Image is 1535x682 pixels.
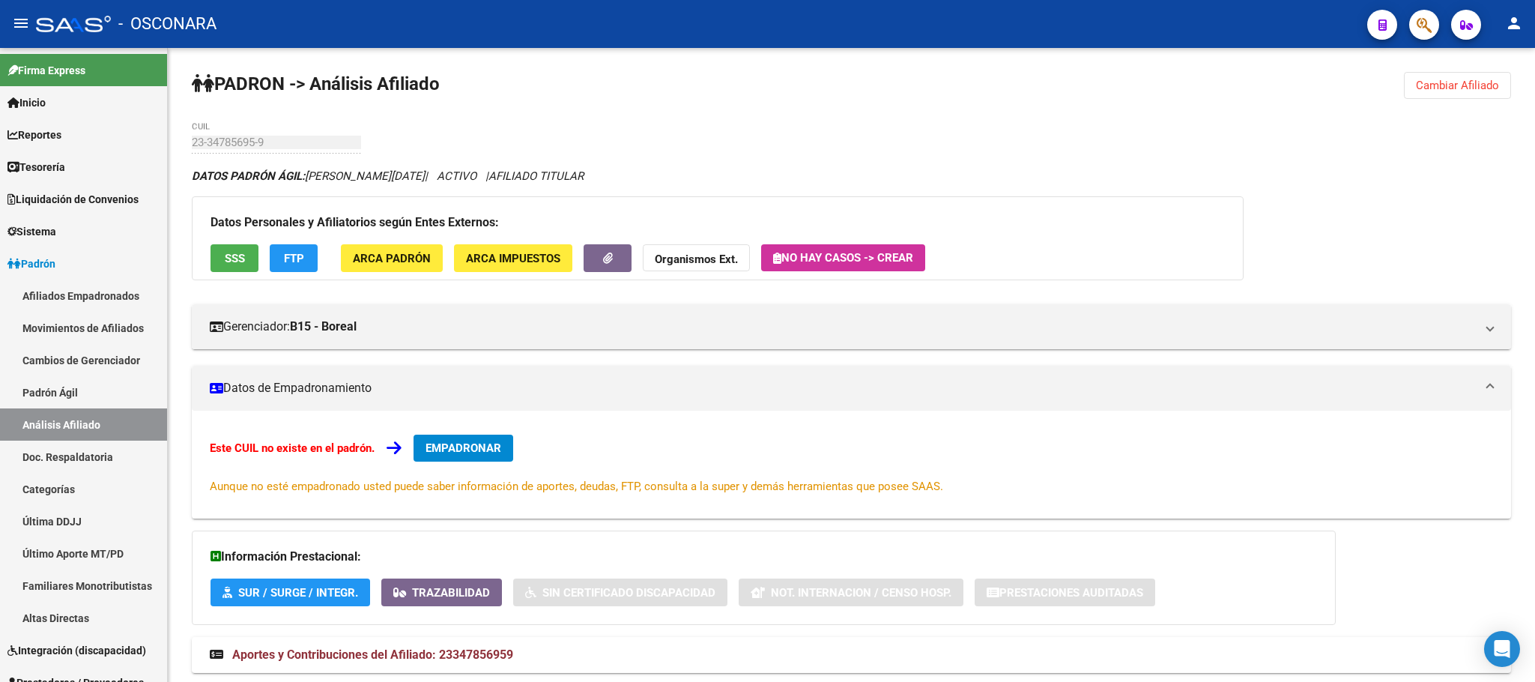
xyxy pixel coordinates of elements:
[739,579,963,606] button: Not. Internacion / Censo Hosp.
[7,159,65,175] span: Tesorería
[426,441,501,455] span: EMPADRONAR
[1416,79,1499,92] span: Cambiar Afiliado
[7,191,139,208] span: Liquidación de Convenios
[290,319,357,335] strong: B15 - Boreal
[211,244,258,272] button: SSS
[7,223,56,240] span: Sistema
[284,252,304,265] span: FTP
[210,480,943,493] span: Aunque no esté empadronado usted puede saber información de aportes, deudas, FTP, consulta a la s...
[211,579,370,606] button: SUR / SURGE / INTEGR.
[542,586,715,600] span: Sin Certificado Discapacidad
[7,642,146,659] span: Integración (discapacidad)
[381,579,502,606] button: Trazabilidad
[655,253,738,266] strong: Organismos Ext.
[192,637,1511,673] mat-expansion-panel-header: Aportes y Contribuciones del Afiliado: 23347856959
[353,252,431,265] span: ARCA Padrón
[412,586,490,600] span: Trazabilidad
[7,127,61,143] span: Reportes
[1505,14,1523,32] mat-icon: person
[192,169,425,183] span: [PERSON_NAME][DATE]
[488,169,584,183] span: AFILIADO TITULAR
[192,73,440,94] strong: PADRON -> Análisis Afiliado
[643,244,750,272] button: Organismos Ext.
[192,411,1511,519] div: Datos de Empadronamiento
[270,244,318,272] button: FTP
[211,212,1225,233] h3: Datos Personales y Afiliatorios según Entes Externos:
[341,244,443,272] button: ARCA Padrón
[12,14,30,32] mat-icon: menu
[232,648,513,662] span: Aportes y Contribuciones del Afiliado: 23347856959
[1404,72,1511,99] button: Cambiar Afiliado
[192,169,584,183] i: | ACTIVO |
[192,304,1511,349] mat-expansion-panel-header: Gerenciador:B15 - Boreal
[771,586,951,600] span: Not. Internacion / Censo Hosp.
[975,579,1155,606] button: Prestaciones Auditadas
[7,256,55,272] span: Padrón
[192,366,1511,411] mat-expansion-panel-header: Datos de Empadronamiento
[225,252,245,265] span: SSS
[454,244,572,272] button: ARCA Impuestos
[773,251,913,265] span: No hay casos -> Crear
[999,586,1143,600] span: Prestaciones Auditadas
[7,94,46,111] span: Inicio
[761,244,925,271] button: No hay casos -> Crear
[466,252,560,265] span: ARCA Impuestos
[414,435,513,462] button: EMPADRONAR
[210,319,1475,335] mat-panel-title: Gerenciador:
[1484,631,1520,667] div: Open Intercom Messenger
[192,169,305,183] strong: DATOS PADRÓN ÁGIL:
[238,586,358,600] span: SUR / SURGE / INTEGR.
[210,380,1475,396] mat-panel-title: Datos de Empadronamiento
[118,7,217,40] span: - OSCONARA
[210,441,375,455] strong: Este CUIL no existe en el padrón.
[211,546,1317,567] h3: Información Prestacional:
[513,579,727,606] button: Sin Certificado Discapacidad
[7,62,85,79] span: Firma Express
